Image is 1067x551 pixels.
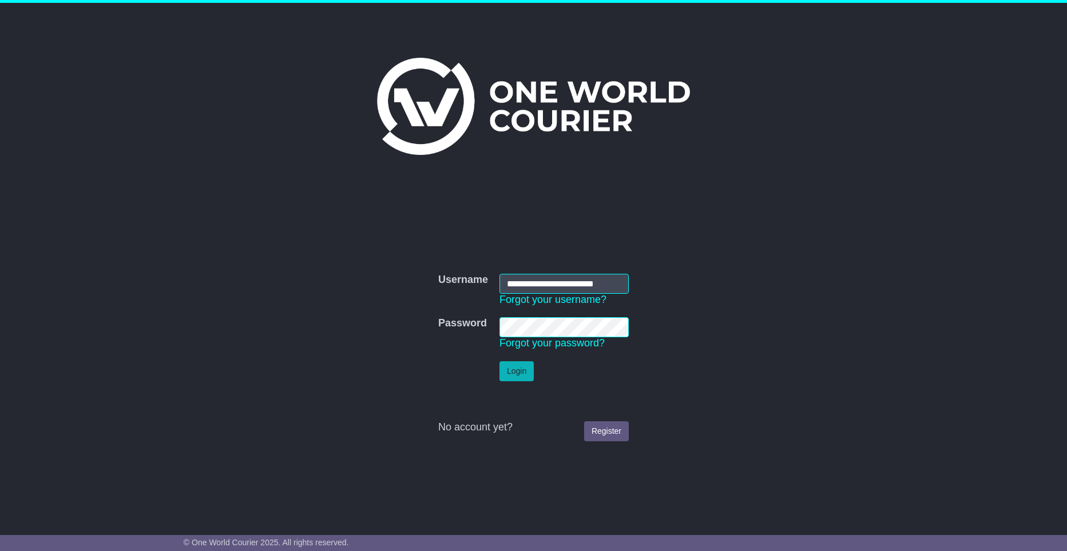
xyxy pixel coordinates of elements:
a: Forgot your password? [499,337,605,349]
button: Login [499,361,534,381]
label: Username [438,274,488,286]
a: Register [584,421,629,441]
a: Forgot your username? [499,294,606,305]
label: Password [438,317,487,330]
div: No account yet? [438,421,629,434]
img: One World [377,58,689,155]
span: © One World Courier 2025. All rights reserved. [184,538,349,547]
